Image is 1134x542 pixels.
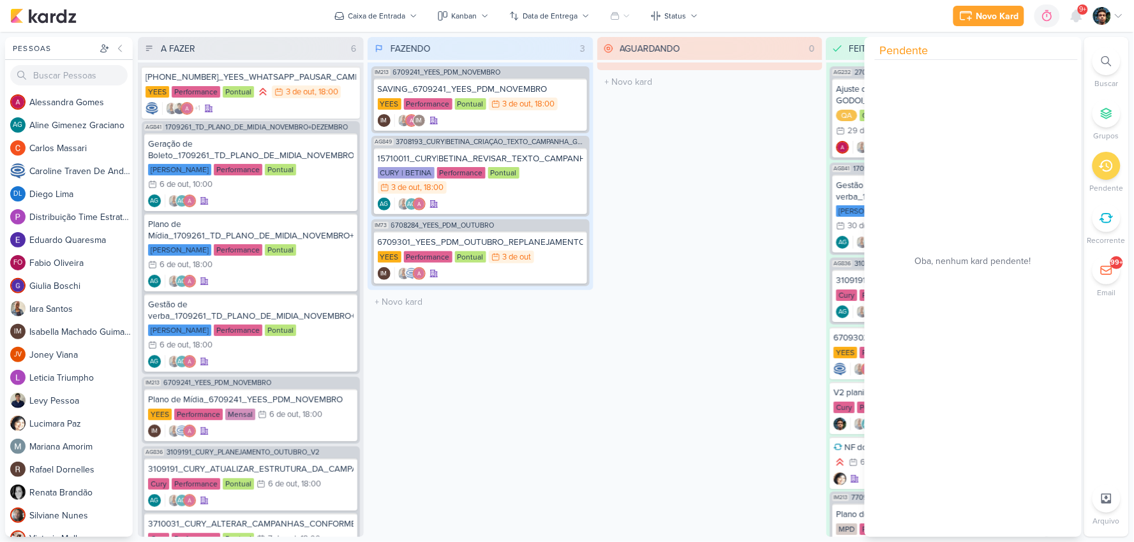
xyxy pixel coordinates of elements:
[144,124,163,131] span: AG841
[393,69,501,76] span: 6709241_YEES_PDM_NOVEMBRO
[398,198,410,210] img: Iara Santos
[160,180,189,189] div: 6 de out
[145,102,158,115] img: Caroline Traven De Andrade
[160,341,189,349] div: 6 de out
[29,325,133,339] div: I s a b e l l a M a c h a d o G u i m a r ã e s
[148,494,161,507] div: Aline Gimenez Graciano
[148,478,169,490] div: Cury
[1111,258,1123,268] div: 99+
[837,236,849,249] div: Aline Gimenez Graciano
[189,261,213,269] div: , 18:00
[837,141,849,154] img: Alessandra Gomes
[29,394,133,407] div: L e v y P e s s o a
[10,163,26,179] img: Caroline Traven De Andrade
[837,305,849,318] div: Criador(a): Aline Gimenez Graciano
[10,370,26,385] img: Leticia Triumpho
[145,102,158,115] div: Criador(a): Caroline Traven De Andrade
[378,167,435,179] div: CURY | BETINA
[405,114,418,127] img: Alessandra Gomes
[297,480,321,488] div: , 18:00
[976,10,1019,23] div: Novo Kard
[834,442,1045,453] div: NF do mês
[405,267,418,280] img: Caroline Traven De Andrade
[503,100,532,108] div: 3 de out
[268,480,297,488] div: 6 de out
[374,138,394,145] span: AG849
[148,275,161,288] div: Aline Gimenez Graciano
[834,332,1045,344] div: 6709302_YEES_CAMPINAS_VERFICAÇÃO_DE_LEADS
[175,194,188,207] div: Aline Gimenez Graciano
[10,140,26,156] img: Carlos Massari
[175,275,188,288] div: Aline Gimenez Graciano
[837,236,849,249] div: Criador(a): Aline Gimenez Graciano
[165,275,196,288] div: Colaboradores: Iara Santos, Aline Gimenez Graciano, Alessandra Gomes
[10,393,26,408] img: Levy Pessoa
[378,198,391,210] div: Aline Gimenez Graciano
[163,379,271,386] span: 6709241_YEES_PDM_NOVEMBRO
[600,73,821,91] input: + Novo kard
[1094,130,1119,142] p: Grupos
[148,394,354,406] div: Plano de Mídia_6709241_YEES_PDM_NOVEMBRO
[853,236,884,249] div: Colaboradores: Iara Santos, Aline Gimenez Graciano, Alessandra Gomes
[151,359,159,365] p: AG
[13,122,23,129] p: AG
[29,463,133,476] div: R a f a e l D o r n e l l e s
[265,325,296,336] div: Pontual
[148,409,172,420] div: YEES
[834,418,847,430] img: Nelito Junior
[834,472,847,485] div: Criador(a): Lucimara Paz
[183,425,196,437] img: Alessandra Gomes
[14,351,22,358] p: JV
[953,6,1024,26] button: Novo Kard
[396,138,587,145] span: 3708193_CURY|BETINA_CRIAÇÃO_TEXTO_CAMPANHA_GOOGLE
[532,100,555,108] div: , 18:00
[380,201,388,208] p: AG
[854,363,867,376] img: Iara Santos
[864,421,872,428] p: AG
[394,267,426,280] div: Colaboradores: Iara Santos, Caroline Traven De Andrade, Alessandra Gomes
[856,141,869,154] img: Iara Santos
[10,485,26,500] img: Renata Brandão
[148,325,211,336] div: [PERSON_NAME]
[148,464,354,475] div: 3109191_CURY_ATUALIZAR_ESTRUTURA_DA_CAMPANHA_OUTUBRO_V2
[151,279,159,285] p: AG
[1095,78,1119,89] p: Buscar
[860,524,909,535] div: Performance
[183,194,196,207] img: Alessandra Gomes
[1090,182,1124,194] p: Pendente
[834,363,847,376] div: Criador(a): Caroline Traven De Andrade
[10,255,26,270] div: Fabio Oliveira
[168,355,181,368] img: Iara Santos
[398,267,410,280] img: Iara Santos
[10,43,97,54] div: Pessoas
[10,65,128,85] input: Buscar Pessoas
[175,355,188,368] div: Aline Gimenez Graciano
[148,425,161,437] div: Criador(a): Isabella Machado Guimarães
[269,411,299,419] div: 6 de out
[315,88,338,96] div: , 18:00
[167,449,319,456] span: 3109191_CURY_PLANEJAMENTO_OUTUBRO_V2
[29,486,133,499] div: R e n a t a B r a n d ã o
[455,251,486,263] div: Pontual
[834,363,847,376] img: Caroline Traven De Andrade
[839,309,847,316] p: AG
[837,524,858,535] div: MPD
[860,289,909,301] div: Performance
[837,110,858,121] div: QA
[455,98,486,110] div: Pontual
[168,425,181,437] img: Iara Santos
[10,301,26,316] img: Iara Santos
[861,458,890,467] div: 6 de out
[437,167,486,179] div: Performance
[1093,515,1120,527] p: Arquivo
[29,96,133,109] div: A l e s s a n d r a G o m e s
[839,240,847,246] p: AG
[148,494,161,507] div: Criador(a): Aline Gimenez Graciano
[10,94,26,110] img: Alessandra Gomes
[148,275,161,288] div: Criador(a): Aline Gimenez Graciano
[178,498,186,504] p: AG
[174,409,223,420] div: Performance
[29,187,133,201] div: D i e g o L i m a
[148,355,161,368] div: Aline Gimenez Graciano
[421,184,444,192] div: , 18:00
